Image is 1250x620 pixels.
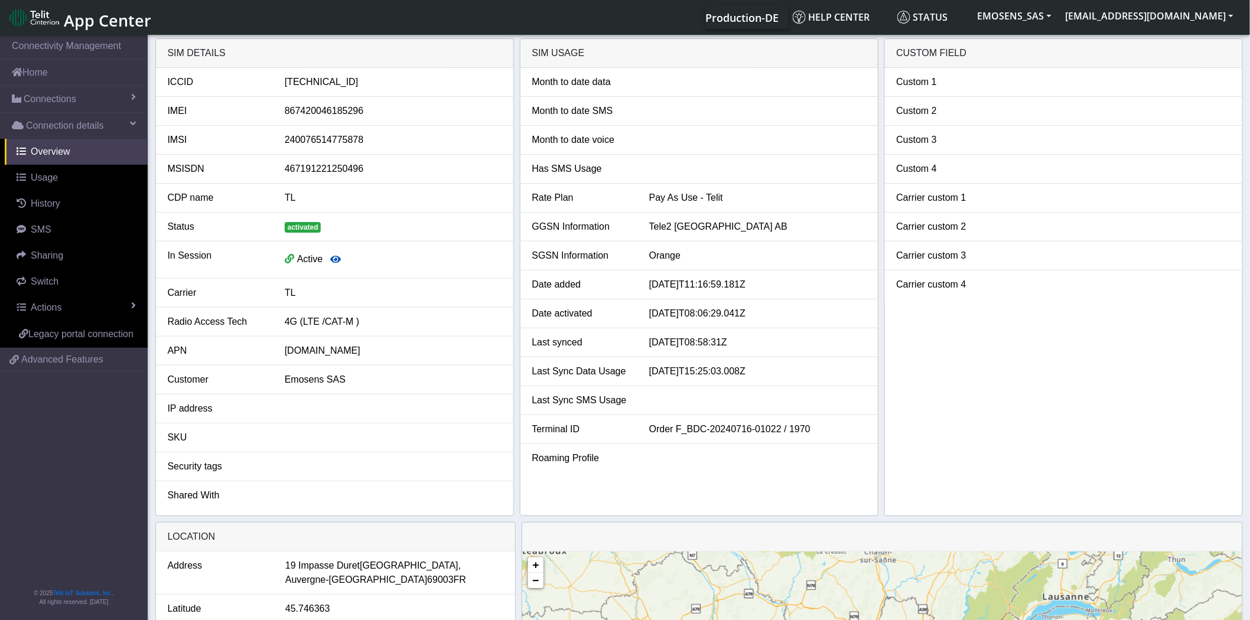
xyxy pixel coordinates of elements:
[9,8,59,27] img: logo-telit-cinterion-gw-new.png
[28,329,134,339] span: Legacy portal connection
[31,250,63,260] span: Sharing
[64,9,151,31] span: App Center
[523,278,640,292] div: Date added
[297,254,323,264] span: Active
[159,249,276,271] div: In Session
[523,306,640,321] div: Date activated
[5,217,148,243] a: SMS
[640,191,875,205] div: Pay As Use - Telit
[523,191,640,205] div: Rate Plan
[523,162,640,176] div: Has SMS Usage
[640,364,875,378] div: [DATE]T15:25:03.008Z
[523,133,640,147] div: Month to date voice
[888,249,1005,263] div: Carrier custom 3
[360,559,461,573] span: [GEOGRAPHIC_DATA],
[26,119,104,133] span: Connection details
[276,133,510,147] div: 240076514775878
[640,335,875,350] div: [DATE]T08:58:31Z
[276,286,510,300] div: TL
[793,11,806,24] img: knowledge.svg
[276,373,510,387] div: Emosens SAS
[156,523,515,552] div: LOCATION
[971,5,1059,27] button: EMOSENS_SAS
[523,451,640,465] div: Roaming Profile
[793,11,870,24] span: Help center
[427,573,454,587] span: 69003
[640,220,875,234] div: Tele2 [GEOGRAPHIC_DATA] AB
[523,364,640,378] div: Last Sync Data Usage
[5,191,148,217] a: History
[705,5,779,29] a: Your current platform instance
[159,602,276,616] div: Latitude
[53,590,112,596] a: Telit IoT Solutions, Inc.
[276,75,510,89] div: [TECHNICAL_ID]
[159,315,276,329] div: Radio Access Tech
[159,344,276,358] div: APN
[523,220,640,234] div: GGSN Information
[706,11,779,25] span: Production-DE
[523,249,640,263] div: SGSN Information
[888,133,1005,147] div: Custom 3
[5,139,148,165] a: Overview
[5,295,148,321] a: Actions
[31,172,58,182] span: Usage
[159,75,276,89] div: ICCID
[276,344,510,358] div: [DOMAIN_NAME]
[159,220,276,234] div: Status
[276,104,510,118] div: 867420046185296
[31,276,58,286] span: Switch
[9,5,149,30] a: App Center
[888,104,1005,118] div: Custom 2
[888,162,1005,176] div: Custom 4
[5,165,148,191] a: Usage
[523,393,640,407] div: Last Sync SMS Usage
[640,249,875,263] div: Orange
[640,306,875,321] div: [DATE]T08:06:29.041Z
[159,430,276,445] div: SKU
[31,198,60,208] span: History
[159,286,276,300] div: Carrier
[31,224,51,234] span: SMS
[159,488,276,502] div: Shared With
[159,191,276,205] div: CDP name
[285,559,360,573] span: 19 Impasse Duret
[528,573,543,588] a: Zoom out
[897,11,910,24] img: status.svg
[159,559,276,587] div: Address
[285,573,427,587] span: Auvergne-[GEOGRAPHIC_DATA]
[893,5,971,29] a: Status
[21,353,103,367] span: Advanced Features
[276,602,512,616] div: 45.746363
[640,422,875,436] div: Order F_BDC-20240716-01022 / 1970
[528,557,543,573] a: Zoom in
[285,222,321,233] span: activated
[31,302,61,312] span: Actions
[520,39,878,68] div: SIM usage
[5,269,148,295] a: Switch
[159,373,276,387] div: Customer
[888,75,1005,89] div: Custom 1
[454,573,466,587] span: FR
[276,315,510,329] div: 4G (LTE /CAT-M )
[159,162,276,176] div: MSISDN
[897,11,948,24] span: Status
[159,133,276,147] div: IMSI
[159,459,276,474] div: Security tags
[523,422,640,436] div: Terminal ID
[788,5,893,29] a: Help center
[888,220,1005,234] div: Carrier custom 2
[323,249,349,271] button: View session details
[523,104,640,118] div: Month to date SMS
[888,191,1005,205] div: Carrier custom 1
[159,402,276,416] div: IP address
[156,39,513,68] div: SIM details
[885,39,1242,68] div: Custom field
[640,278,875,292] div: [DATE]T11:16:59.181Z
[523,335,640,350] div: Last synced
[523,75,640,89] div: Month to date data
[159,104,276,118] div: IMEI
[1059,5,1241,27] button: [EMAIL_ADDRESS][DOMAIN_NAME]
[5,243,148,269] a: Sharing
[31,146,70,156] span: Overview
[276,191,510,205] div: TL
